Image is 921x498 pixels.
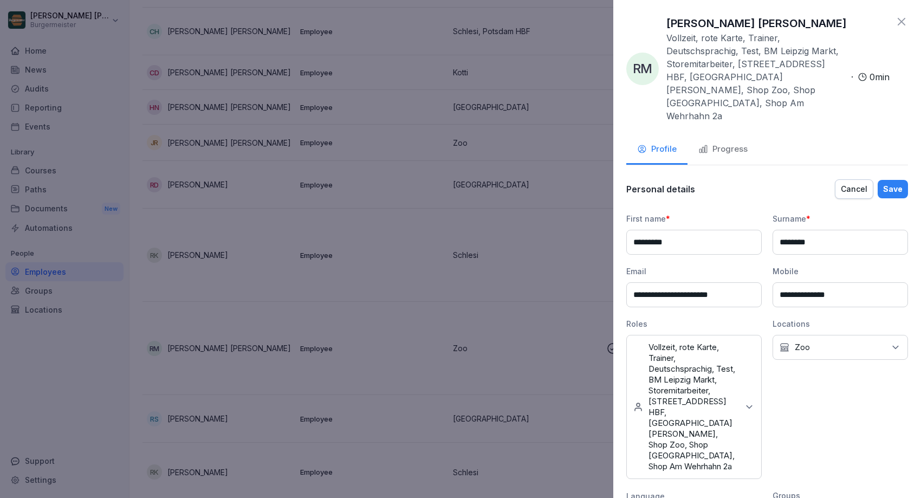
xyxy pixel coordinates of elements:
[773,318,908,329] div: Locations
[648,342,738,472] p: Vollzeit, rote Karte, Trainer, Deutschsprachig, Test, BM Leipzig Markt, Storemitarbeiter, [STREET...
[841,183,867,195] div: Cancel
[773,266,908,277] div: Mobile
[626,266,762,277] div: Email
[698,143,748,156] div: Progress
[626,184,695,195] p: Personal details
[637,143,677,156] div: Profile
[626,318,762,329] div: Roles
[666,31,890,122] div: ·
[687,135,758,165] button: Progress
[666,15,847,31] p: [PERSON_NAME] [PERSON_NAME]
[666,31,847,122] p: Vollzeit, rote Karte, Trainer, Deutschsprachig, Test, BM Leipzig Markt, Storemitarbeiter, [STREET...
[870,70,890,83] p: 0 min
[883,183,903,195] div: Save
[626,213,762,224] div: First name
[773,213,908,224] div: Surname
[835,179,873,199] button: Cancel
[878,180,908,198] button: Save
[795,342,810,353] p: Zoo
[626,53,659,85] div: RM
[626,135,687,165] button: Profile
